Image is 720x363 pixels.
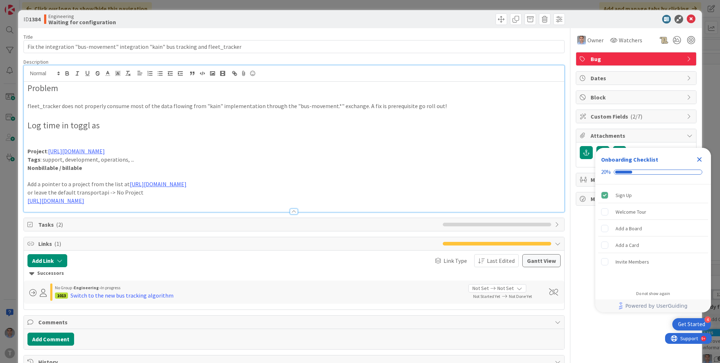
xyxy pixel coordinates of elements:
span: Metrics [591,195,683,203]
button: Last Edited [474,254,519,267]
span: Block [591,93,683,102]
div: Checklist Container [595,148,711,312]
p: : [27,147,561,155]
div: Do not show again [636,291,670,296]
div: Successors [29,269,559,277]
label: Title [23,34,33,40]
span: Links [38,239,439,248]
strong: Tags [27,156,40,163]
input: type card name here... [23,40,565,53]
span: ( 2/7 ) [630,113,642,120]
a: [URL][DOMAIN_NAME] [27,197,84,204]
span: Support [15,1,33,10]
span: Not Started Yet [473,294,500,299]
div: Switch to the new bus tracking algorithm [70,291,173,300]
span: Mirrors [591,175,683,184]
div: Add a Board [616,224,642,233]
div: 20% [601,169,611,175]
button: Add Comment [27,333,74,346]
b: Engineering › [74,285,101,290]
div: Sign Up [616,191,632,200]
div: Open Get Started checklist, remaining modules: 4 [672,318,711,330]
a: [URL][DOMAIN_NAME] [130,180,187,188]
span: Attachments [591,131,683,140]
a: [URL][DOMAIN_NAME] [48,148,105,155]
span: Custom Fields [591,112,683,121]
span: Not Set [472,285,489,292]
span: Link Type [443,256,467,265]
div: 1013 [55,292,68,299]
div: Get Started [678,321,705,328]
span: Powered by UserGuiding [625,302,687,310]
span: Dates [591,74,683,82]
span: Owner [587,36,604,44]
div: Sign Up is complete. [598,187,708,203]
span: In progress [101,285,120,290]
p: or leave the default transportapi -> No Project [27,188,561,197]
div: Checklist items [595,184,711,286]
div: Checklist progress: 20% [601,169,705,175]
div: Invite Members is incomplete. [598,254,708,270]
button: Gantt View [522,254,561,267]
div: Add a Card [616,241,639,249]
strong: Nonbillable / billable [27,164,82,171]
img: LD [577,36,586,44]
span: Not Set [497,285,514,292]
div: Add a Board is incomplete. [598,221,708,236]
span: Engineering [48,13,116,19]
div: Invite Members [616,257,649,266]
span: Not Done Yet [509,294,532,299]
b: 1384 [29,16,40,23]
p: Add a pointer to a project from the list at [27,180,561,188]
b: Waiting for configuration [48,19,116,25]
button: Add Link [27,254,67,267]
p: fleet_tracker does not properly consume most of the data flowing from "kain" implementation throu... [27,102,561,110]
strong: Project [27,148,47,155]
div: Welcome Tour [616,208,646,216]
div: Onboarding Checklist [601,155,658,164]
div: 4 [704,316,711,323]
div: 9+ [37,3,40,9]
span: ID [23,15,40,24]
div: Welcome Tour is incomplete. [598,204,708,220]
span: No Group › [55,285,74,290]
h2: Log time in toggl as [27,120,561,131]
span: ( 1 ) [54,240,61,247]
span: ( 2 ) [56,221,63,228]
div: Footer [595,299,711,312]
span: Watchers [619,36,642,44]
span: Tasks [38,220,439,229]
span: Bug [591,55,683,63]
div: Add a Card is incomplete. [598,237,708,253]
span: Comments [38,318,551,326]
p: : support, development, operations, ... [27,155,561,164]
div: Close Checklist [694,154,705,165]
h2: Problem [27,83,561,94]
span: Description [23,59,48,65]
span: Last Edited [487,256,515,265]
a: Powered by UserGuiding [599,299,707,312]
